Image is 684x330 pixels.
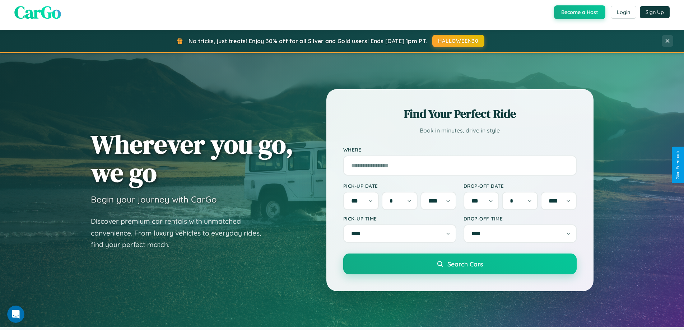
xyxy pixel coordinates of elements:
button: Login [611,6,636,19]
label: Drop-off Time [464,215,577,222]
button: HALLOWEEN30 [432,35,484,47]
label: Pick-up Date [343,183,456,189]
span: No tricks, just treats! Enjoy 30% off for all Silver and Gold users! Ends [DATE] 1pm PT. [189,37,427,45]
button: Sign Up [640,6,670,18]
label: Drop-off Date [464,183,577,189]
button: Search Cars [343,254,577,274]
label: Where [343,147,577,153]
p: Book in minutes, drive in style [343,125,577,136]
span: CarGo [14,0,61,24]
h1: Wherever you go, we go [91,130,293,187]
h3: Begin your journey with CarGo [91,194,217,205]
span: Search Cars [447,260,483,268]
iframe: Intercom live chat [7,306,24,323]
button: Become a Host [554,5,605,19]
label: Pick-up Time [343,215,456,222]
div: Give Feedback [675,150,680,180]
p: Discover premium car rentals with unmatched convenience. From luxury vehicles to everyday rides, ... [91,215,270,251]
h2: Find Your Perfect Ride [343,106,577,122]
